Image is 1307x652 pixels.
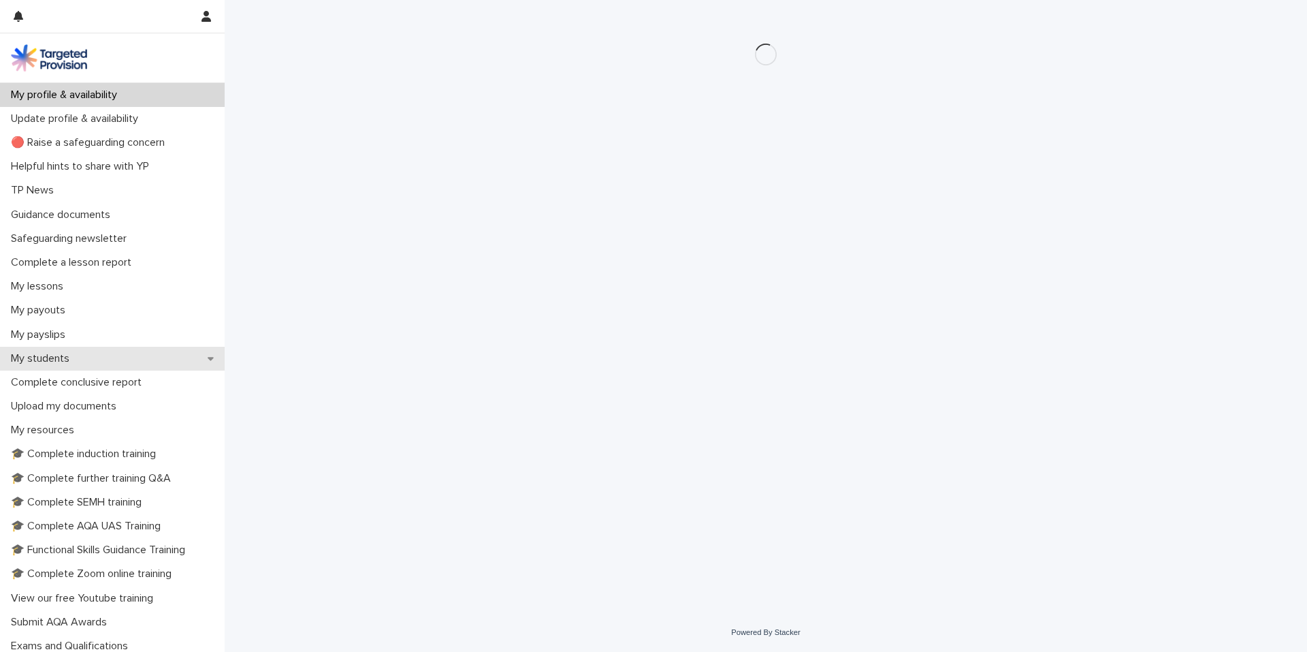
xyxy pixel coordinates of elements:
p: Submit AQA Awards [5,616,118,629]
p: Complete a lesson report [5,256,142,269]
p: 🎓 Functional Skills Guidance Training [5,544,196,557]
p: TP News [5,184,65,197]
p: My lessons [5,280,74,293]
p: View our free Youtube training [5,592,164,605]
p: My resources [5,424,85,437]
p: Upload my documents [5,400,127,413]
p: 🎓 Complete AQA UAS Training [5,520,172,533]
p: 🎓 Complete Zoom online training [5,568,182,580]
p: My payslips [5,328,76,341]
p: My students [5,352,80,365]
a: Powered By Stacker [731,628,800,636]
p: Helpful hints to share with YP [5,160,160,173]
img: M5nRWzHhSzIhMunXDL62 [11,44,87,72]
p: Safeguarding newsletter [5,232,138,245]
p: My payouts [5,304,76,317]
p: 🎓 Complete SEMH training [5,496,152,509]
p: 🔴 Raise a safeguarding concern [5,136,176,149]
p: Update profile & availability [5,112,149,125]
p: 🎓 Complete further training Q&A [5,472,182,485]
p: My profile & availability [5,89,128,102]
p: Guidance documents [5,208,121,221]
p: Complete conclusive report [5,376,152,389]
p: 🎓 Complete induction training [5,448,167,461]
